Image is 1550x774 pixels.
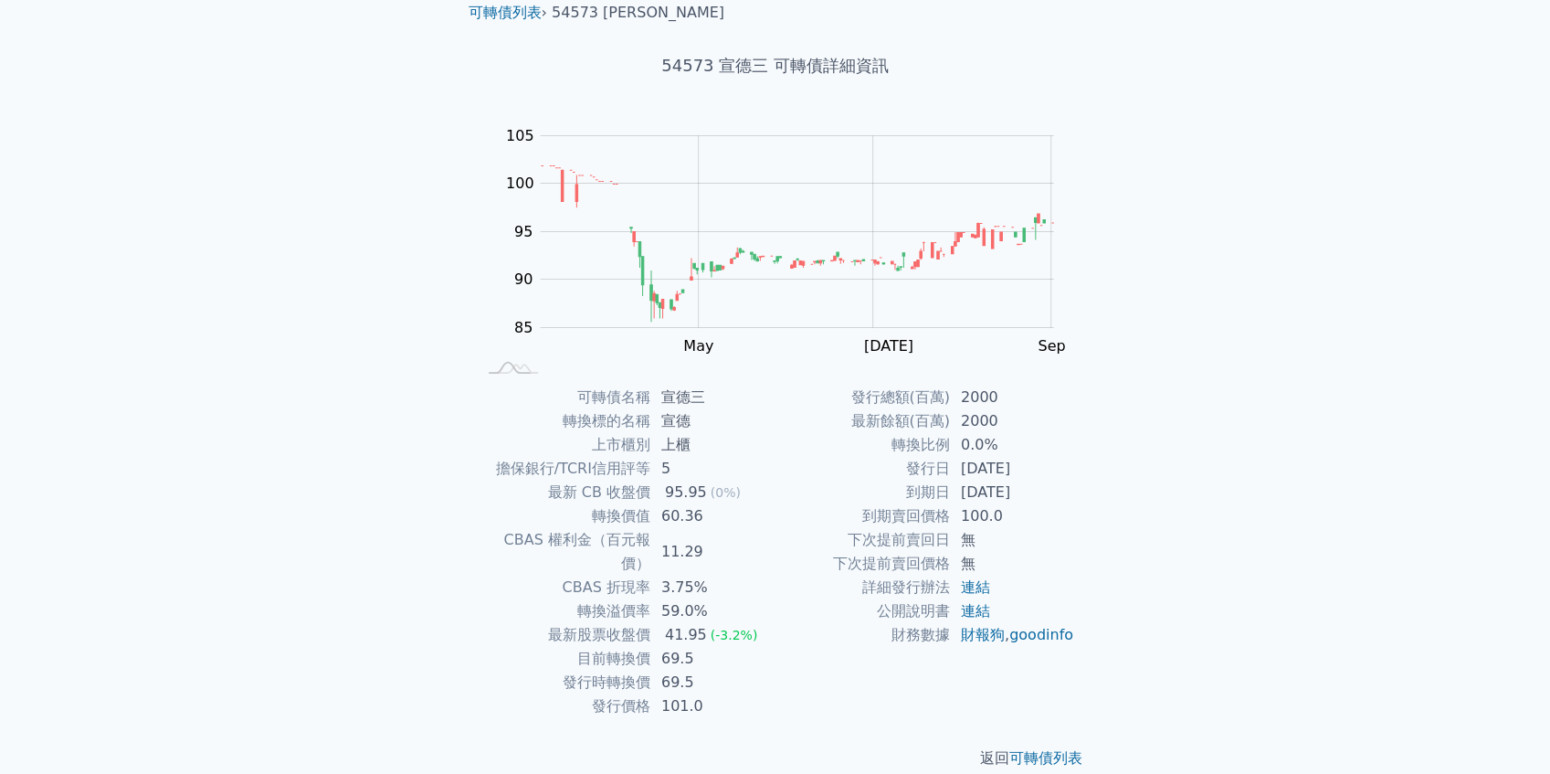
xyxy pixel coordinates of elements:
[711,485,741,500] span: (0%)
[961,578,990,596] a: 連結
[711,628,758,642] span: (-3.2%)
[469,4,542,21] a: 可轉債列表
[775,576,950,599] td: 詳細發行辦法
[950,386,1075,409] td: 2000
[775,409,950,433] td: 最新餘額(百萬)
[476,504,650,528] td: 轉換價值
[541,166,1053,323] g: Series
[476,457,650,481] td: 擔保銀行/TCRI信用評等
[650,599,775,623] td: 59.0%
[476,481,650,504] td: 最新 CB 收盤價
[650,457,775,481] td: 5
[950,504,1075,528] td: 100.0
[950,433,1075,457] td: 0.0%
[454,747,1097,769] p: 返回
[950,623,1075,647] td: ,
[1009,749,1082,767] a: 可轉債列表
[950,409,1075,433] td: 2000
[961,602,990,620] a: 連結
[476,623,650,647] td: 最新股票收盤價
[775,504,950,528] td: 到期賣回價格
[552,2,724,24] li: 54573 [PERSON_NAME]
[650,528,775,576] td: 11.29
[1009,626,1073,643] a: goodinfo
[454,53,1097,79] h1: 54573 宣德三 可轉債詳細資訊
[650,433,775,457] td: 上櫃
[950,552,1075,576] td: 無
[775,433,950,457] td: 轉換比例
[775,623,950,647] td: 財務數據
[476,647,650,671] td: 目前轉換價
[650,504,775,528] td: 60.36
[476,599,650,623] td: 轉換溢價率
[1038,337,1065,355] tspan: Sep
[661,481,711,504] div: 95.95
[650,647,775,671] td: 69.5
[514,223,532,240] tspan: 95
[650,409,775,433] td: 宣德
[476,576,650,599] td: CBAS 折現率
[476,528,650,576] td: CBAS 權利金（百元報價）
[961,626,1005,643] a: 財報狗
[661,623,711,647] div: 41.95
[683,337,713,355] tspan: May
[476,386,650,409] td: 可轉債名稱
[496,127,1081,355] g: Chart
[650,694,775,718] td: 101.0
[650,671,775,694] td: 69.5
[950,481,1075,504] td: [DATE]
[514,319,532,336] tspan: 85
[476,433,650,457] td: 上市櫃別
[476,671,650,694] td: 發行時轉換價
[650,576,775,599] td: 3.75%
[476,409,650,433] td: 轉換標的名稱
[775,481,950,504] td: 到期日
[950,457,1075,481] td: [DATE]
[775,528,950,552] td: 下次提前賣回日
[650,386,775,409] td: 宣德三
[514,270,532,288] tspan: 90
[775,386,950,409] td: 發行總額(百萬)
[775,457,950,481] td: 發行日
[476,694,650,718] td: 發行價格
[506,127,534,144] tspan: 105
[775,599,950,623] td: 公開說明書
[469,2,547,24] li: ›
[506,175,534,192] tspan: 100
[775,552,950,576] td: 下次提前賣回價格
[864,337,913,355] tspan: [DATE]
[950,528,1075,552] td: 無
